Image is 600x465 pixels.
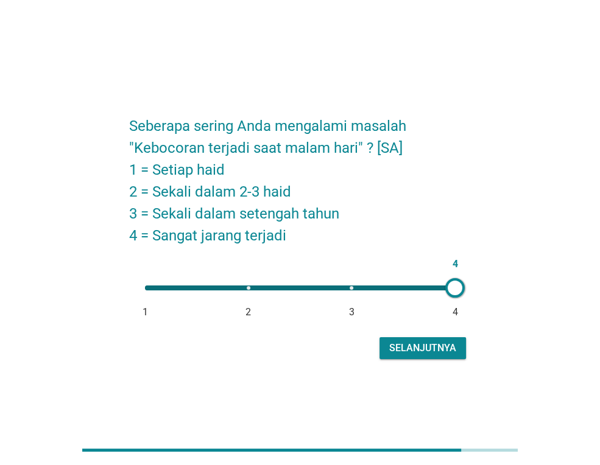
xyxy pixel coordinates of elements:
[245,305,251,320] span: 2
[453,305,458,320] span: 4
[349,305,355,320] span: 3
[129,103,471,246] h2: Seberapa sering Anda mengalami masalah "Kebocoran terjadi saat malam hari" ? [SA] 1 = Setiap haid...
[379,337,466,359] button: Selanjutnya
[389,341,456,355] div: Selanjutnya
[143,305,148,320] span: 1
[449,256,461,273] span: 4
